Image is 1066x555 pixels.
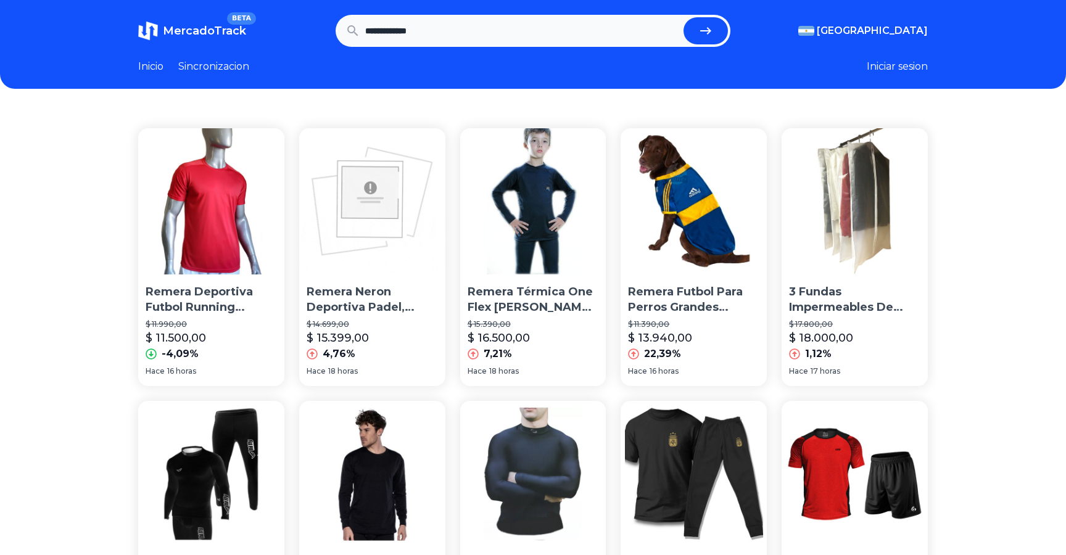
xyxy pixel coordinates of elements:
[484,347,512,361] p: 7,21%
[138,128,284,386] a: Remera Deportiva Futbol Running Ciclista Move Dry - AlfestRemera Deportiva Futbol Running Ciclist...
[167,366,196,376] span: 16 horas
[798,26,814,36] img: Argentina
[138,401,284,547] img: Conjunto Termico Moto Remera Calza Hifly Frio Moto Futbol
[468,284,599,315] p: Remera Térmica One Flex [PERSON_NAME] Fútbol Hokey Voley Ski
[644,347,681,361] p: 22,39%
[138,59,163,74] a: Inicio
[162,347,199,361] p: -4,09%
[628,366,647,376] span: Hace
[628,319,759,329] p: $ 11.390,00
[621,401,767,547] img: Conjunto Niño Remera Y Pantalon Jogging Futbol Argentino
[489,366,519,376] span: 18 horas
[468,366,487,376] span: Hace
[468,329,530,347] p: $ 16.500,00
[628,284,759,315] p: Remera Futbol Para Perros Grandes Calidad Y Diseño
[789,329,853,347] p: $ 18.000,00
[460,401,606,547] img: Remera Térmica One Flex Hombre Futbol Rugby Running By Podio
[805,347,832,361] p: 1,12%
[138,21,158,41] img: MercadoTrack
[307,319,438,329] p: $ 14.699,00
[782,128,928,386] a: 3 Fundas Impermeables De Remeras D Fútbol C/cierre1,00x0,60m3 Fundas Impermeables De Remeras D Fú...
[460,128,606,386] a: Remera Térmica One Flex Niño Niña Fútbol Hokey Voley SkiRemera Térmica One Flex [PERSON_NAME] Fút...
[817,23,928,38] span: [GEOGRAPHIC_DATA]
[323,347,355,361] p: 4,76%
[299,128,445,274] img: Remera Neron Deportiva Padel, Tenis, Futbol, Running, Crossf
[146,319,277,329] p: $ 11.990,00
[650,366,679,376] span: 16 horas
[789,366,808,376] span: Hace
[621,128,767,386] a: Remera Futbol Para Perros Grandes Calidad Y DiseñoRemera Futbol Para Perros Grandes Calidad Y Dis...
[299,128,445,386] a: Remera Neron Deportiva Padel, Tenis, Futbol, Running, CrossfRemera Neron Deportiva Padel, Tenis, ...
[138,21,246,41] a: MercadoTrackBETA
[307,366,326,376] span: Hace
[307,284,438,315] p: Remera Neron Deportiva Padel, Tenis, Futbol, Running, Crossf
[460,128,606,274] img: Remera Térmica One Flex Niño Niña Fútbol Hokey Voley Ski
[178,59,249,74] a: Sincronizacion
[307,329,369,347] p: $ 15.399,00
[789,319,920,329] p: $ 17.800,00
[811,366,840,376] span: 17 horas
[782,401,928,547] img: Kit Beta Remera Y Short Deportivo Futbol Running Basquet Gdo
[867,59,928,74] button: Iniciar sesion
[628,329,692,347] p: $ 13.940,00
[146,329,206,347] p: $ 11.500,00
[468,319,599,329] p: $ 15.390,00
[328,366,358,376] span: 18 horas
[138,128,284,274] img: Remera Deportiva Futbol Running Ciclista Move Dry - Alfest
[789,284,920,315] p: 3 Fundas Impermeables De Remeras D Fútbol C/cierre1,00x0,60m
[146,284,277,315] p: Remera Deportiva Futbol Running Ciclista Move Dry - Alfest
[299,401,445,547] img: Remera Termica Hombre Moto Invierno Futbol Gym Mercadolider
[782,128,928,274] img: 3 Fundas Impermeables De Remeras D Fútbol C/cierre1,00x0,60m
[227,12,256,25] span: BETA
[163,24,246,38] span: MercadoTrack
[621,128,767,274] img: Remera Futbol Para Perros Grandes Calidad Y Diseño
[798,23,928,38] button: [GEOGRAPHIC_DATA]
[146,366,165,376] span: Hace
